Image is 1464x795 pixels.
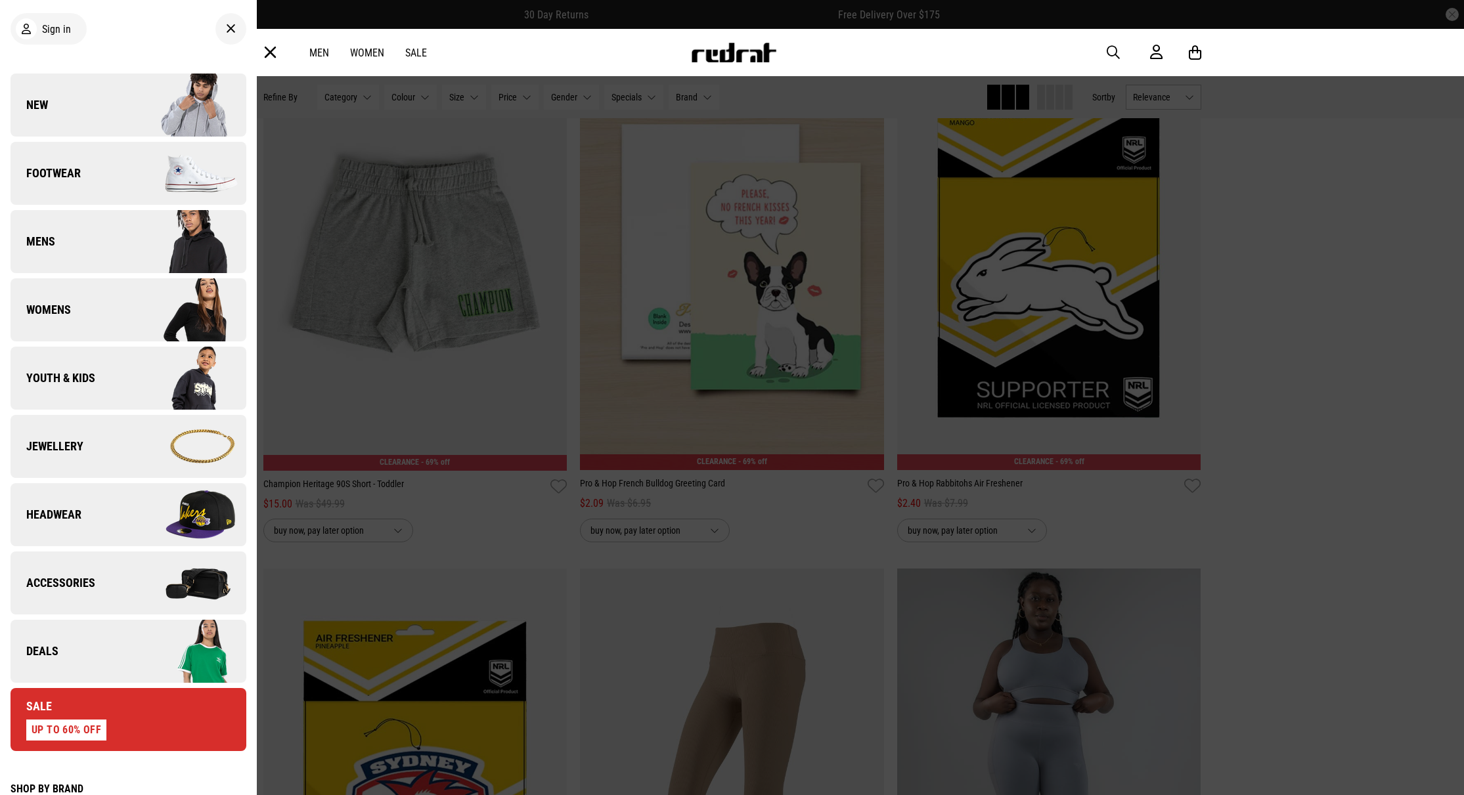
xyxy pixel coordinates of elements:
img: Company [128,414,246,479]
a: Men [309,47,329,59]
img: Company [128,72,246,138]
span: New [11,97,48,113]
span: Mens [11,234,55,249]
span: Jewellery [11,439,83,454]
span: Youth & Kids [11,370,95,386]
img: Company [128,482,246,548]
span: Womens [11,302,71,318]
span: Footwear [11,165,81,181]
img: Company [128,209,246,274]
a: Headwear Company [11,483,246,546]
a: Sale [405,47,427,59]
span: Deals [11,643,58,659]
div: Shop by Brand [11,783,246,795]
img: Company [128,550,246,616]
img: Redrat logo [690,43,777,62]
a: Footwear Company [11,142,246,205]
img: Company [128,618,246,684]
a: Womens Company [11,278,246,341]
img: Company [128,140,246,206]
a: Women [350,47,384,59]
span: Sign in [42,23,71,35]
span: Accessories [11,575,95,591]
a: Mens Company [11,210,246,273]
a: Deals Company [11,620,246,683]
span: Sale [11,698,52,714]
a: Jewellery Company [11,415,246,478]
a: Accessories Company [11,551,246,614]
img: Company [128,277,246,343]
span: Headwear [11,507,81,523]
img: Company [128,345,246,411]
div: UP TO 60% OFF [26,720,106,741]
a: New Company [11,74,246,137]
a: Sale UP TO 60% OFF [11,688,246,751]
button: Open LiveChat chat widget [11,5,50,45]
a: Youth & Kids Company [11,347,246,410]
